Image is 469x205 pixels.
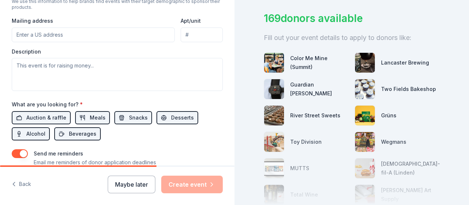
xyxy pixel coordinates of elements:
[381,85,436,94] div: Two Fields Bakeshop
[129,113,148,122] span: Snacks
[264,32,440,44] div: Fill out your event details to apply to donors like:
[69,129,96,138] span: Beverages
[12,48,41,55] label: Description
[264,79,284,99] img: photo for Guardian Angel Device
[75,111,110,124] button: Meals
[114,111,152,124] button: Snacks
[12,177,31,192] button: Back
[355,79,375,99] img: photo for Two Fields Bakeshop
[381,111,396,120] div: Grüns
[26,129,45,138] span: Alcohol
[34,158,156,167] p: Email me reminders of donor application deadlines
[54,127,101,140] button: Beverages
[90,113,106,122] span: Meals
[171,113,194,122] span: Desserts
[181,17,201,25] label: Apt/unit
[181,28,223,42] input: #
[12,28,175,42] input: Enter a US address
[381,58,429,67] div: Lancaster Brewing
[355,106,375,125] img: photo for Grüns
[34,150,83,157] label: Send me reminders
[264,106,284,125] img: photo for River Street Sweets
[156,111,198,124] button: Desserts
[290,111,340,120] div: River Street Sweets
[12,127,50,140] button: Alcohol
[264,11,440,26] div: 169 donors available
[26,113,66,122] span: Auction & raffle
[355,53,375,73] img: photo for Lancaster Brewing
[290,80,349,98] div: Guardian [PERSON_NAME]
[12,111,71,124] button: Auction & raffle
[12,101,83,108] label: What are you looking for?
[290,54,349,72] div: Color Me Mine (Summit)
[108,176,155,193] button: Maybe later
[264,53,284,73] img: photo for Color Me Mine (Summit)
[12,17,53,25] label: Mailing address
